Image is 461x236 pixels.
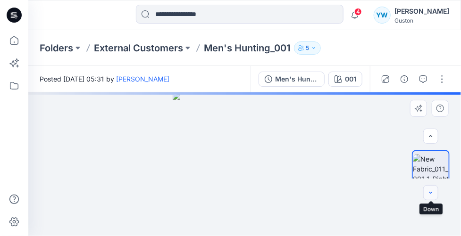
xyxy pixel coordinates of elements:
div: 001 [345,74,356,84]
button: Details [397,72,412,87]
button: 5 [294,41,321,55]
p: Men's Hunting_001 [204,41,290,55]
p: 5 [306,43,309,53]
button: 001 [328,72,362,87]
div: Guston [394,17,449,24]
a: Folders [40,41,73,55]
img: eyJhbGciOiJIUzI1NiIsImtpZCI6IjAiLCJzbHQiOiJzZXMiLCJ0eXAiOiJKV1QifQ.eyJkYXRhIjp7InR5cGUiOiJzdG9yYW... [173,92,317,236]
div: Men's Hunting [275,74,319,84]
span: Posted [DATE] 05:31 by [40,74,169,84]
button: Men's Hunting [259,72,325,87]
a: [PERSON_NAME] [116,75,169,83]
div: YW [374,7,391,24]
a: External Customers [94,41,183,55]
img: New Fabric_011_001 1_Right [413,154,449,184]
span: 4 [354,8,362,16]
div: [PERSON_NAME] [394,6,449,17]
